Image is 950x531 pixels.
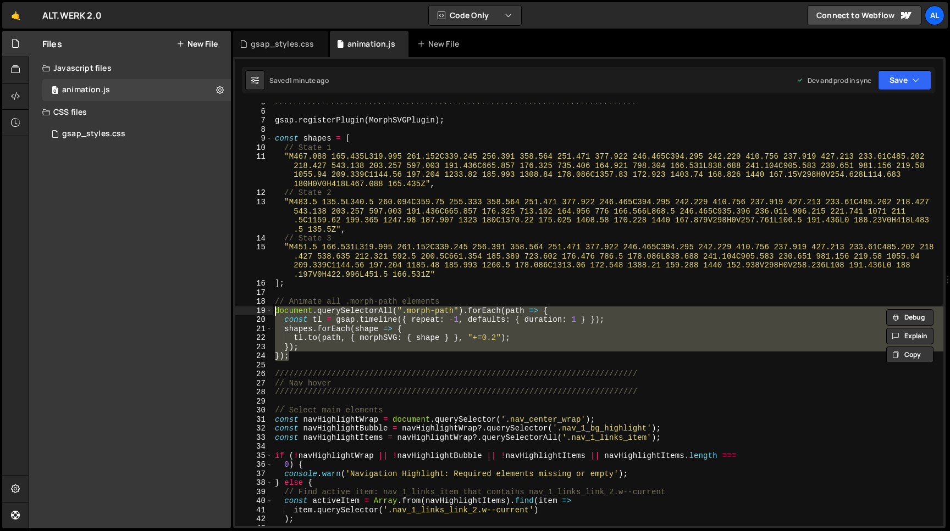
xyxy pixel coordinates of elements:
[42,79,231,101] div: 14912/38821.js
[235,406,273,415] div: 30
[235,198,273,234] div: 13
[235,469,273,479] div: 37
[29,101,231,123] div: CSS files
[2,2,29,29] a: 🤙
[807,5,921,25] a: Connect to Webflow
[235,496,273,506] div: 40
[235,325,273,334] div: 21
[925,5,945,25] a: AL
[235,143,273,153] div: 10
[289,76,329,85] div: 1 minute ago
[42,38,62,50] h2: Files
[235,433,273,443] div: 33
[235,279,273,288] div: 16
[235,315,273,325] div: 20
[886,328,934,344] button: Explain
[235,306,273,316] div: 19
[235,370,273,379] div: 26
[62,129,125,139] div: gsap_styles.css
[235,415,273,424] div: 31
[797,76,871,85] div: Dev and prod in sync
[235,288,273,298] div: 17
[235,451,273,461] div: 35
[235,397,273,406] div: 29
[235,333,273,343] div: 22
[235,107,273,116] div: 6
[235,116,273,125] div: 7
[235,152,273,188] div: 11
[62,85,110,95] div: animation.js
[235,343,273,352] div: 23
[235,388,273,397] div: 28
[235,297,273,306] div: 18
[235,134,273,143] div: 9
[886,309,934,326] button: Debug
[235,515,273,524] div: 42
[42,9,102,22] div: ALT.WERK 2.0
[235,361,273,370] div: 25
[235,442,273,451] div: 34
[235,125,273,135] div: 8
[235,506,273,515] div: 41
[235,351,273,361] div: 24
[29,57,231,79] div: Javascript files
[417,38,463,49] div: New File
[878,70,931,90] button: Save
[235,478,273,488] div: 38
[235,234,273,243] div: 14
[429,5,521,25] button: Code Only
[886,346,934,363] button: Copy
[235,243,273,279] div: 15
[251,38,314,49] div: gsap_styles.css
[235,379,273,388] div: 27
[52,87,58,96] span: 0
[42,123,231,145] div: 14912/40509.css
[176,40,218,48] button: New File
[235,460,273,469] div: 36
[235,488,273,497] div: 39
[235,188,273,198] div: 12
[347,38,395,49] div: animation.js
[269,76,329,85] div: Saved
[235,424,273,433] div: 32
